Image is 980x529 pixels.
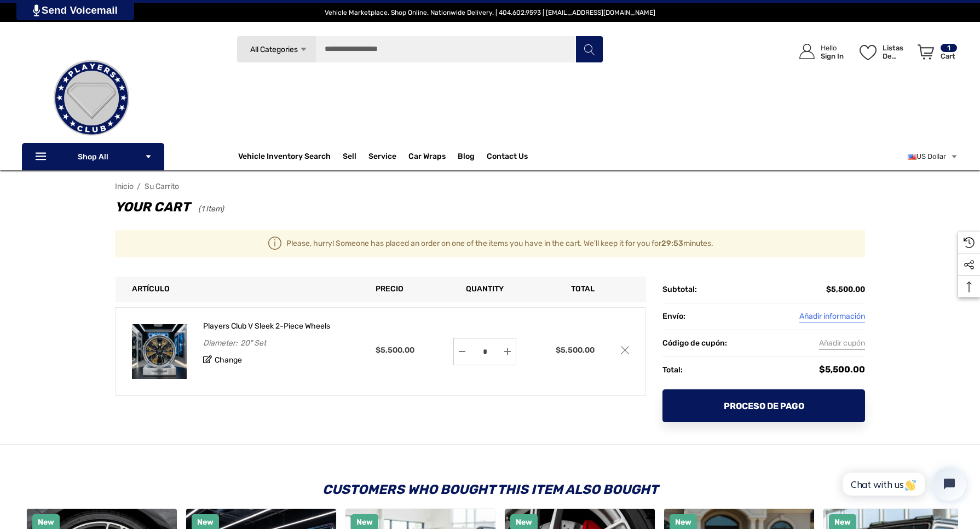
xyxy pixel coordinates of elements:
[453,338,516,365] input: Players Club V Sleek 2-Piece Wheels
[315,482,666,497] span: Customers Who Bought This Item Also Bought
[661,239,683,248] span: 29:53
[662,285,697,294] strong: Subtotal:
[799,309,865,323] button: Añadir información
[860,45,877,60] svg: Listas de deseos
[819,364,865,375] span: $5,500.00
[787,33,849,71] a: Iniciar sesión
[145,153,152,160] svg: Icon Arrow Down
[913,33,958,76] a: Carrito con 0 artículos
[359,277,435,302] th: Precio
[675,517,691,527] span: New
[238,152,331,164] a: Vehicle Inventory Search
[435,277,535,302] th: Quantity
[145,182,179,191] a: Su carrito
[325,9,655,16] span: Vehicle Marketplace. Shop Online. Nationwide Delivery. | 404.602.9593 | [EMAIL_ADDRESS][DOMAIN_NAME]
[408,152,446,164] span: Car Wraps
[115,196,865,218] h1: Your Cart
[116,277,359,302] th: Artículo
[198,204,224,214] span: (1 item)
[799,312,865,321] span: Añadir información
[34,151,50,163] svg: Icon Line
[132,324,187,379] img: Players Club V Sleek 2-Piece Wheels
[197,517,214,527] span: New
[941,52,957,60] p: Cart
[662,338,727,348] strong: Código de cupón:
[22,143,164,170] p: Shop All
[799,44,815,59] svg: Icon User Account
[203,354,242,367] a: Change
[834,517,851,527] span: New
[368,152,396,164] a: Service
[237,36,316,63] a: All Categories Icon Arrow Down Icon Arrow Up
[821,44,844,52] p: Hello
[575,36,603,63] button: Buscar
[826,285,865,294] span: $5,500.00
[487,152,528,164] a: Contact Us
[918,44,934,60] svg: Review Your Cart
[855,33,913,71] a: Listas de deseos Listas de deseos
[343,152,356,164] span: Sell
[941,44,957,52] p: 1
[556,346,595,355] strong: $5,500.00
[831,458,975,510] iframe: Tidio Chat
[908,146,958,168] a: Seleccionar moneda: USD
[115,182,134,191] a: Inicio
[376,346,414,355] span: $5,500.00
[516,517,532,527] span: New
[662,312,685,321] strong: Envío:
[958,281,980,292] svg: Top
[964,260,975,271] svg: Social Media
[662,365,683,375] strong: Total:
[38,517,54,527] span: New
[203,336,238,351] dt: Diameter:
[33,4,40,16] img: PjwhLS0gR2VuZXJhdG9yOiBHcmF2aXQuaW8gLS0+PHN2ZyB4bWxucz0iaHR0cDovL3d3dy53My5vcmcvMjAwMC9zdmciIHhtb...
[821,52,844,60] p: Sign In
[115,176,865,196] nav: Breadcrumb
[299,45,308,54] svg: Icon Arrow Down
[286,235,713,252] span: Please, hurry! Someone has placed an order on one of the items you have in the cart. We'll keep i...
[203,320,330,334] a: Players Club V Sleek 2-Piece Wheels
[662,389,865,422] a: Proceso de pago
[343,146,368,168] a: Sell
[621,346,629,354] svg: ¿Está seguro de que desea eliminar este artículo?
[356,517,373,527] span: New
[819,336,865,350] button: Añadir cupón
[883,44,912,60] p: Listas de deseos
[250,45,297,54] span: All Categories
[535,277,611,302] th: Total
[215,355,242,365] span: Change
[964,237,975,248] svg: Recently Viewed
[37,43,146,153] img: Players Club | Cars For Sale
[240,336,266,351] dd: 20" Set
[458,152,475,164] a: Blog
[408,146,458,168] a: Car Wraps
